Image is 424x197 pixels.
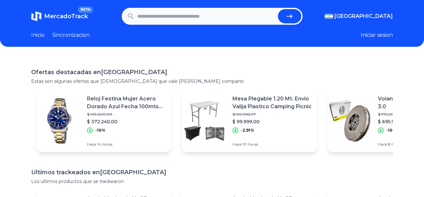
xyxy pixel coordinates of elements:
a: Sincronizacion [52,31,90,39]
img: MercadoTrack [31,11,42,21]
a: Featured imageMesa Plegable 1.20 Mt. Envio Valija Plastico Camping Picnic$ 102.998,97$ 99.999,00-... [182,90,317,152]
p: $ 413.600,00 [87,112,166,117]
p: -10,24% [386,128,403,133]
img: Featured image [182,98,227,144]
p: -10% [95,128,106,133]
p: $ 372.240,00 [87,118,166,125]
a: MercadoTrackBETA [31,11,88,21]
p: -2,91% [241,128,254,133]
p: Hace 14 horas [87,142,166,147]
button: Iniciar sesion [361,31,393,39]
p: Mesa Plegable 1.20 Mt. Envio Valija Plastico Camping Picnic [232,95,312,111]
span: MercadoTrack [44,13,88,20]
p: Los ultimos productos que se trackearon. [31,178,393,185]
img: Featured image [36,98,82,144]
p: Hace 10 horas [232,142,312,147]
p: Reloj Festina Mujer Acero Dorado Azul Fecha 100mts F20504.1 [87,95,166,111]
a: Inicio [31,31,44,39]
button: [GEOGRAPHIC_DATA] [325,12,393,20]
span: [GEOGRAPHIC_DATA] [334,12,393,20]
h1: Ofertas destacadas en [GEOGRAPHIC_DATA] [31,68,393,77]
span: BETA [78,7,93,13]
img: Argentina [325,14,333,19]
h1: Ultimos trackeados en [GEOGRAPHIC_DATA] [31,168,393,177]
p: $ 99.999,00 [232,118,312,125]
img: Featured image [327,98,373,144]
p: $ 102.998,97 [232,112,312,117]
p: Estas son algunas ofertas que [DEMOGRAPHIC_DATA] que vale [PERSON_NAME] compartir. [31,78,393,85]
a: Featured imageReloj Festina Mujer Acero Dorado Azul Fecha 100mts F20504.1$ 413.600,00$ 372.240,00... [36,90,171,152]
